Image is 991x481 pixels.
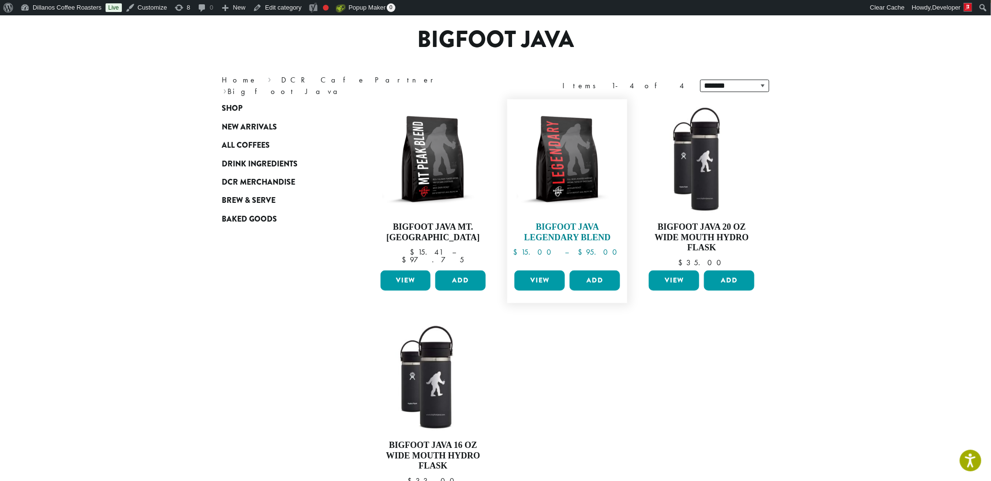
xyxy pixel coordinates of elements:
[222,99,337,117] a: Shop
[223,82,227,97] span: ›
[281,75,440,85] a: DCR Cafe Partner
[222,210,337,228] a: Baked Goods
[563,80,686,92] div: Items 1-4 of 4
[378,322,488,433] img: LO2863-BFJ-Hydro-Flask-16oz-WM-wFlex-Sip-Lid-Black-300x300.jpg
[402,255,410,265] span: $
[649,270,699,291] a: View
[578,247,586,257] span: $
[222,191,337,210] a: Brew & Serve
[378,440,489,471] h4: Bigfoot Java 16 oz Wide Mouth Hydro Flask
[222,75,258,85] a: Home
[222,121,277,133] span: New Arrivals
[704,270,754,291] button: Add
[222,136,337,154] a: All Coffees
[646,104,757,267] a: Bigfoot Java 20 oz Wide Mouth Hydro Flask $35.00
[435,270,486,291] button: Add
[222,173,337,191] a: DCR Merchandise
[381,270,431,291] a: View
[222,213,277,225] span: Baked Goods
[215,26,776,54] h1: Bigfoot Java
[222,195,276,207] span: Brew & Serve
[222,154,337,173] a: Drink Ingredients
[932,4,961,11] span: Developer
[323,5,329,11] div: Focus keyphrase not set
[402,255,464,265] bdi: 97.75
[222,140,270,152] span: All Coffees
[513,247,521,257] span: $
[378,104,488,214] img: BFJ_MtPeak_12oz-300x300.png
[378,222,489,243] h4: Bigfoot Java Mt. [GEOGRAPHIC_DATA]
[678,258,726,268] bdi: 35.00
[570,270,620,291] button: Add
[222,103,243,115] span: Shop
[512,104,622,267] a: Bigfoot Java Legendary Blend
[452,247,456,257] span: –
[512,222,622,243] h4: Bigfoot Java Legendary Blend
[410,247,443,257] bdi: 15.41
[106,3,122,12] a: Live
[646,222,757,253] h4: Bigfoot Java 20 oz Wide Mouth Hydro Flask
[410,247,418,257] span: $
[387,3,395,12] span: 0
[578,247,621,257] bdi: 95.00
[222,176,296,188] span: DCR Merchandise
[222,118,337,136] a: New Arrivals
[565,247,569,257] span: –
[268,71,271,86] span: ›
[646,104,757,214] img: LO2867-BFJ-Hydro-Flask-20oz-WM-wFlex-Sip-Lid-Black-300x300.jpg
[512,104,622,214] img: BFJ_Legendary_12oz-300x300.png
[514,270,565,291] a: View
[222,158,298,170] span: Drink Ingredients
[378,104,489,267] a: Bigfoot Java Mt. [GEOGRAPHIC_DATA]
[678,258,686,268] span: $
[222,74,481,97] nav: Breadcrumb
[513,247,556,257] bdi: 15.00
